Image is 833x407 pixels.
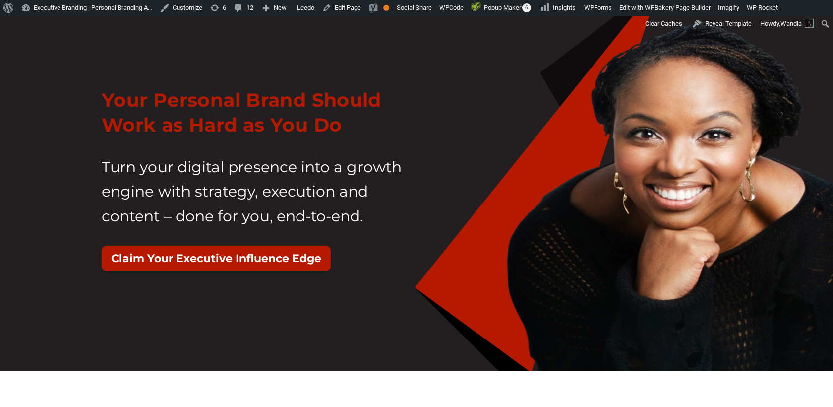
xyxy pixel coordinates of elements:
[522,3,531,12] span: 6
[780,20,802,27] span: Wandia
[110,59,167,65] div: Keywords by Traffic
[16,26,24,34] img: website_grey.svg
[553,4,576,11] span: Insights
[383,5,389,11] div: OK
[26,26,109,34] div: Domain: [DOMAIN_NAME]
[16,16,24,24] img: logo_orange.svg
[757,16,818,32] a: Howdy,
[102,155,409,229] p: Turn your digital presence into a growth engine with strategy, execution and content – done for y...
[28,16,49,24] div: v 4.0.25
[102,246,331,271] button: Claim Your Executive Influence Edge
[38,59,89,65] div: Domain Overview
[640,16,687,32] div: Clear Caches
[705,16,752,32] span: Reveal Template
[102,88,409,137] h3: Your Personal Brand Should Work as Hard as You Do
[99,58,107,66] img: tab_keywords_by_traffic_grey.svg
[27,58,35,66] img: tab_domain_overview_orange.svg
